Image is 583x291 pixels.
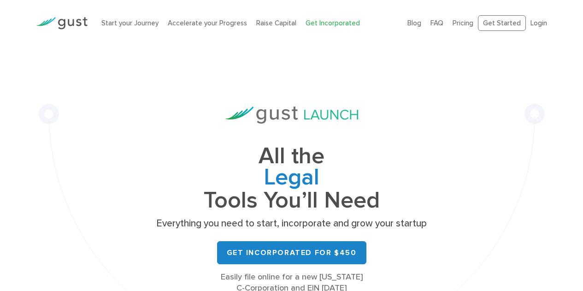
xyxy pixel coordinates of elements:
p: Everything you need to start, incorporate and grow your startup [153,217,430,230]
a: Get Started [478,15,526,31]
a: Get Incorporated for $450 [217,241,366,264]
a: FAQ [430,19,443,27]
a: Raise Capital [256,19,296,27]
a: Get Incorporated [306,19,360,27]
img: Gust Launch Logo [225,107,358,124]
img: Gust Logo [36,17,88,30]
span: Legal [153,167,430,190]
a: Login [530,19,547,27]
a: Accelerate your Progress [168,19,247,27]
h1: All the Tools You’ll Need [153,146,430,211]
a: Start your Journey [101,19,159,27]
a: Pricing [453,19,473,27]
a: Blog [407,19,421,27]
